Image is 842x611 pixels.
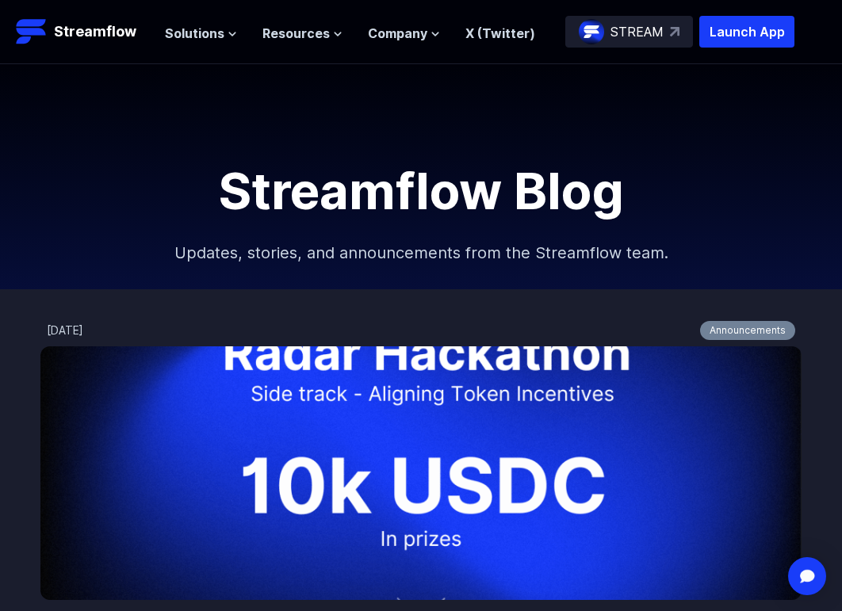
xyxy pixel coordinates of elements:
[368,24,427,43] span: Company
[64,166,778,216] h1: Streamflow Blog
[579,19,604,44] img: streamflow-logo-circle.png
[40,346,802,600] img: Radar Hackathon – Streamflow Sidetrack Guide
[54,21,136,43] p: Streamflow
[262,24,343,43] button: Resources
[565,16,693,48] a: STREAM
[262,24,330,43] span: Resources
[16,16,48,48] img: Streamflow Logo
[788,557,826,595] div: Open Intercom Messenger
[610,22,664,41] p: STREAM
[670,27,679,36] img: top-right-arrow.svg
[165,24,224,43] span: Solutions
[699,16,794,48] button: Launch App
[700,321,795,340] a: Announcements
[165,24,237,43] button: Solutions
[16,16,149,48] a: Streamflow
[465,25,535,41] a: X (Twitter)
[80,216,762,289] p: Updates, stories, and announcements from the Streamflow team.
[47,323,83,338] div: [DATE]
[368,24,440,43] button: Company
